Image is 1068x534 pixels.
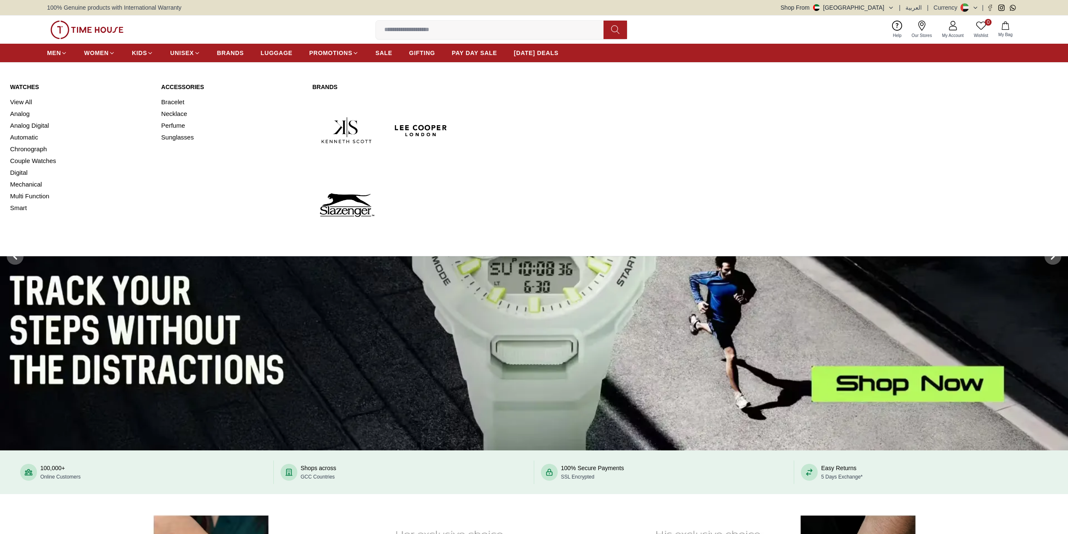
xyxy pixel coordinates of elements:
a: Automatic [10,132,151,143]
a: Mechanical [10,179,151,190]
a: Whatsapp [1010,5,1016,11]
img: United Arab Emirates [813,4,820,11]
span: GIFTING [409,49,435,57]
span: 100% Genuine products with International Warranty [47,3,181,12]
span: BRANDS [217,49,244,57]
a: UNISEX [170,45,200,61]
span: MEN [47,49,61,57]
a: MEN [47,45,67,61]
span: | [927,3,929,12]
div: Currency [934,3,961,12]
a: 0Wishlist [969,19,993,40]
a: WOMEN [84,45,115,61]
span: Help [890,32,905,39]
img: Tornado [536,96,604,164]
a: SALE [375,45,392,61]
a: Sunglasses [161,132,302,143]
a: Analog [10,108,151,120]
a: BRANDS [217,45,244,61]
span: 5 Days Exchange* [821,474,863,480]
a: Accessories [161,83,302,91]
span: KIDS [132,49,147,57]
span: My Bag [995,32,1016,38]
div: Shops across [301,464,336,481]
span: LUGGAGE [261,49,293,57]
span: Our Stores [908,32,935,39]
span: SALE [375,49,392,57]
a: Perfume [161,120,302,132]
span: 0 [985,19,992,26]
span: GCC Countries [301,474,335,480]
span: UNISEX [170,49,194,57]
a: Instagram [998,5,1005,11]
span: | [982,3,984,12]
button: العربية [905,3,922,12]
a: PROMOTIONS [309,45,359,61]
span: [DATE] DEALS [514,49,559,57]
button: My Bag [993,20,1018,39]
a: Couple Watches [10,155,151,167]
span: WOMEN [84,49,109,57]
a: PAY DAY SALE [452,45,497,61]
a: Necklace [161,108,302,120]
img: Kenneth Scott [312,96,380,164]
a: Brands [312,83,605,91]
a: Bracelet [161,96,302,108]
span: PAY DAY SALE [452,49,497,57]
a: Our Stores [907,19,937,40]
a: Analog Digital [10,120,151,132]
a: Smart [10,202,151,214]
div: Easy Returns [821,464,863,481]
span: SSL Encrypted [561,474,595,480]
a: [DATE] DEALS [514,45,559,61]
a: GIFTING [409,45,435,61]
a: Facebook [987,5,993,11]
span: | [899,3,901,12]
a: Watches [10,83,151,91]
span: My Account [939,32,967,39]
div: 100% Secure Payments [561,464,624,481]
a: Help [888,19,907,40]
img: ... [50,21,123,39]
img: Slazenger [312,171,380,239]
button: Shop From[GEOGRAPHIC_DATA] [781,3,894,12]
span: PROMOTIONS [309,49,352,57]
span: Wishlist [971,32,992,39]
div: 100,000+ [40,464,81,481]
img: Lee Cooper [387,96,455,164]
span: Online Customers [40,474,81,480]
a: Chronograph [10,143,151,155]
a: Digital [10,167,151,179]
a: KIDS [132,45,153,61]
a: LUGGAGE [261,45,293,61]
a: Multi Function [10,190,151,202]
a: View All [10,96,151,108]
img: Quantum [462,96,530,164]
